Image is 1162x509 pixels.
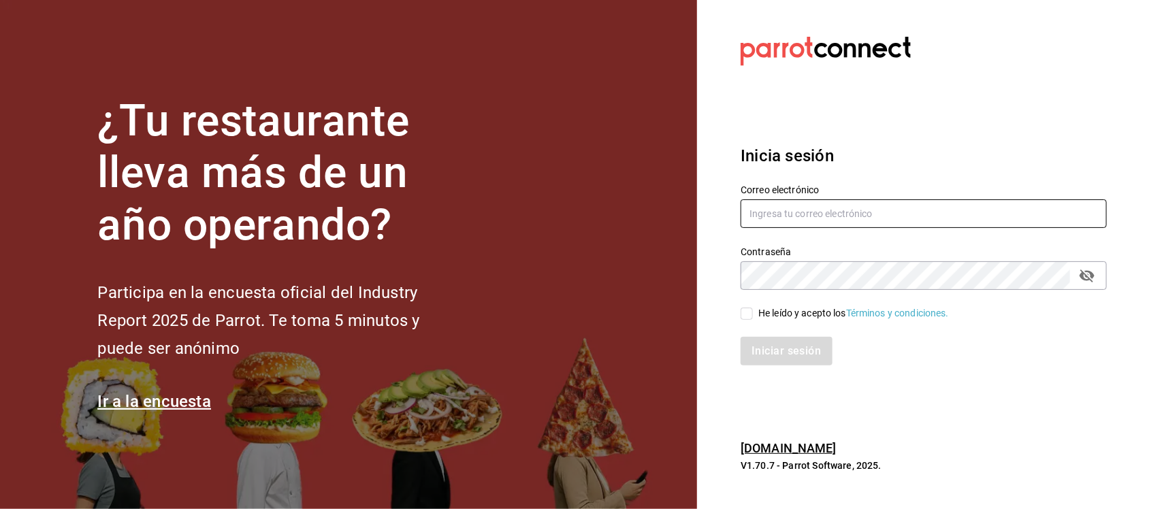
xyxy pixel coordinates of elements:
label: Correo electrónico [741,185,1107,195]
div: He leído y acepto los [758,306,949,321]
a: [DOMAIN_NAME] [741,441,837,455]
input: Ingresa tu correo electrónico [741,199,1107,228]
button: passwordField [1076,264,1099,287]
p: V1.70.7 - Parrot Software, 2025. [741,459,1107,472]
label: Contraseña [741,247,1107,257]
h3: Inicia sesión [741,144,1107,168]
a: Términos y condiciones. [846,308,949,318]
a: Ir a la encuesta [97,392,211,411]
h1: ¿Tu restaurante lleva más de un año operando? [97,95,465,252]
h2: Participa en la encuesta oficial del Industry Report 2025 de Parrot. Te toma 5 minutos y puede se... [97,279,465,362]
